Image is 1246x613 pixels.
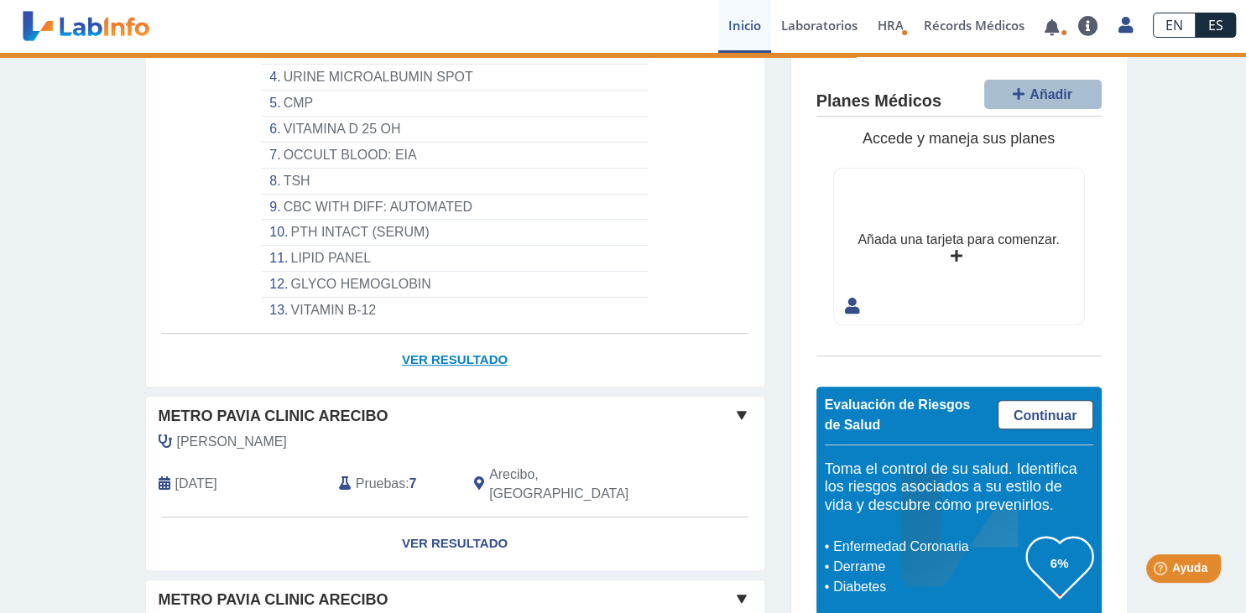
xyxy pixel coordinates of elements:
[489,465,675,505] span: Arecibo, PR
[1153,13,1196,38] a: EN
[984,80,1102,109] button: Añadir
[863,130,1055,147] span: Accede y maneja sus planes
[261,195,648,221] li: CBC WITH DIFF: AUTOMATED
[261,220,648,246] li: PTH INTACT (SERUM)
[261,246,648,272] li: LIPID PANEL
[261,91,648,117] li: CMP
[177,432,287,452] span: Rivera Rodriguez, Jose
[409,476,417,491] b: 7
[146,517,764,570] a: Ver Resultado
[878,17,904,34] span: HRA
[1026,553,1093,574] h3: 6%
[829,577,1026,597] li: Diabetes
[159,405,388,428] span: Metro Pavia Clinic Arecibo
[261,169,648,195] li: TSH
[1030,87,1072,101] span: Añadir
[816,91,941,112] h4: Planes Médicos
[261,65,648,91] li: URINE MICROALBUMIN SPOT
[261,143,648,169] li: OCCULT BLOOD: EIA
[261,117,648,143] li: VITAMINA D 25 OH
[825,460,1093,515] h5: Toma el control de su salud. Identifica los riesgos asociados a su estilo de vida y descubre cómo...
[1097,548,1228,595] iframe: Help widget launcher
[175,474,217,494] span: 2024-10-18
[858,230,1059,250] div: Añada una tarjeta para comenzar.
[356,474,405,494] span: Pruebas
[261,272,648,298] li: GLYCO HEMOGLOBIN
[1014,408,1077,423] span: Continuar
[146,334,764,387] a: Ver Resultado
[829,537,1026,557] li: Enfermedad Coronaria
[326,465,461,505] div: :
[1196,13,1236,38] a: ES
[159,589,388,611] span: Metro Pavia Clinic Arecibo
[998,400,1093,429] a: Continuar
[825,397,971,432] span: Evaluación de Riesgos de Salud
[261,298,648,323] li: VITAMIN B-12
[829,557,1026,577] li: Derrame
